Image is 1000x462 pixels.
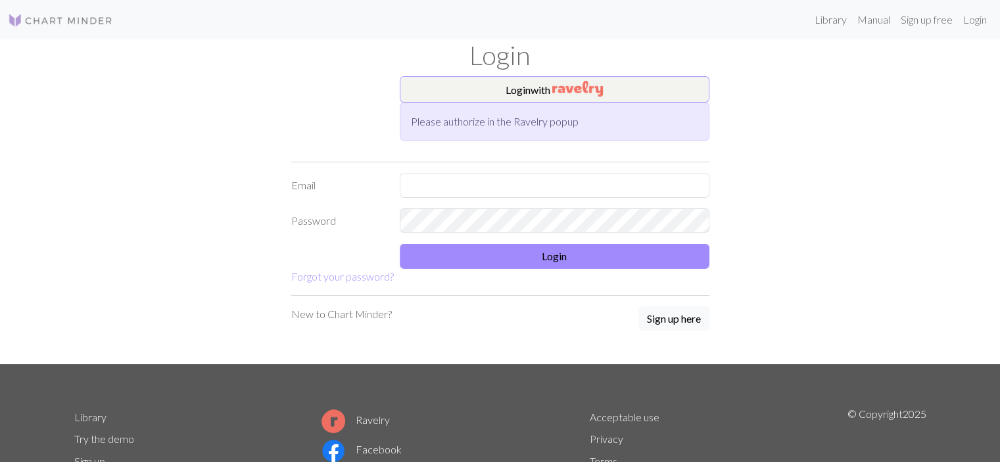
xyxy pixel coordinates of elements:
button: Login [400,244,709,269]
a: Try the demo [74,432,134,445]
h1: Login [66,39,934,71]
button: Loginwith [400,76,709,103]
img: Logo [8,12,113,28]
img: Ravelry [552,81,603,97]
label: Email [283,173,392,198]
a: Library [74,411,107,423]
a: Manual [852,7,895,33]
a: Privacy [590,432,623,445]
a: Login [958,7,992,33]
p: New to Chart Minder? [291,306,392,322]
div: Please authorize in the Ravelry popup [400,103,709,141]
a: Sign up here [638,306,709,333]
a: Library [809,7,852,33]
a: Ravelry [321,413,390,426]
img: Ravelry logo [321,409,345,433]
button: Sign up here [638,306,709,331]
a: Sign up free [895,7,958,33]
label: Password [283,208,392,233]
a: Forgot your password? [291,270,394,283]
a: Facebook [321,443,402,455]
a: Acceptable use [590,411,659,423]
